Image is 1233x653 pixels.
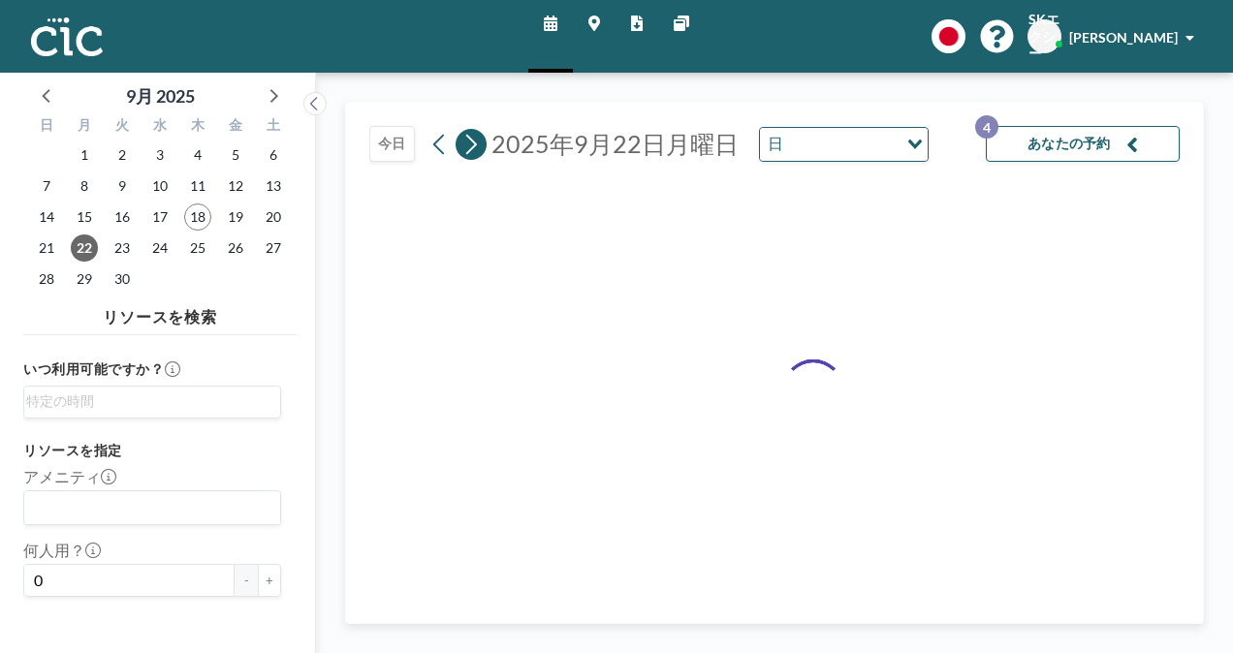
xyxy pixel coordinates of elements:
font: あなたの予約 [1027,135,1111,153]
span: 2025年9月22日月曜日 [491,129,739,158]
div: オプションを検索 [24,491,280,524]
div: オプションを検索 [24,387,280,416]
button: 今日 [369,126,415,162]
span: [PERSON_NAME] [1069,29,1178,46]
span: 2025年9月20日土曜日 [260,203,287,231]
div: 金 [216,114,254,140]
span: 2025年9月18日木曜日 [184,203,211,231]
div: 水 [142,114,179,140]
div: 月 [66,114,104,140]
span: 2025年9月16日火曜日 [109,203,136,231]
span: 2025年9月26日金曜日 [222,234,249,262]
button: あなたの予約4 [986,126,1180,162]
div: 木 [178,114,216,140]
span: 2025年9月11日木曜日 [184,172,211,200]
span: 2025年9月13日土曜日 [260,172,287,200]
font: フロア [23,612,70,631]
span: 2025年9月23日火曜日 [109,234,136,262]
span: 2025年9月27日土曜日 [260,234,287,262]
span: 2025年9月3日水曜日 [146,141,174,169]
div: 日 [28,114,66,140]
span: SKエクシー [1028,11,1060,62]
span: 2025年9月1日月曜日 [71,141,98,169]
span: 2025年9月4日木曜日 [184,141,211,169]
img: 組織ロゴ [31,17,103,56]
span: 2025年9月12日金曜日 [222,172,249,200]
span: 2025年9月8日月曜日 [71,172,98,200]
div: 土 [254,114,292,140]
span: 2025年9月29日月曜日 [71,265,98,293]
span: 2025年9月24日水曜日 [146,234,174,262]
font: 日 [768,133,783,154]
h3: リソースを指定 [23,442,281,459]
div: 9月 2025 [126,82,195,109]
button: - [235,564,258,597]
span: 2025年9月25日木曜日 [184,234,211,262]
input: オプションを検索 [789,132,896,157]
span: 2025年9月22日月曜日 [71,234,98,262]
span: 2025年9月9日火曜日 [109,172,136,200]
span: 2025年9月30日火曜日 [109,265,136,293]
span: 2025年9月21日日曜日 [33,234,60,262]
span: 2025年9月15日月曜日 [71,203,98,231]
input: オプションを検索 [26,495,269,520]
span: 2025年9月10日水曜日 [146,172,174,200]
font: アメニティ [23,467,101,485]
span: 2025年9月5日金曜日 [222,141,249,169]
font: 何人用？ [23,541,85,559]
span: 2025年9月7日日曜日 [33,172,60,200]
h4: リソースを検索 [23,299,297,326]
p: 4 [975,115,998,139]
span: 2025年9月6日土曜日 [260,141,287,169]
input: オプションを検索 [26,390,269,412]
span: 2025年9月17日水曜日 [146,203,174,231]
span: 2025年9月14日日曜日 [33,203,60,231]
span: 2025年9月2日火曜日 [109,141,136,169]
div: 火 [104,114,142,140]
div: オプションを検索 [760,128,928,161]
button: + [258,564,281,597]
span: 2025年9月19日金曜日 [222,203,249,231]
span: 2025年9月28日日曜日 [33,265,60,293]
